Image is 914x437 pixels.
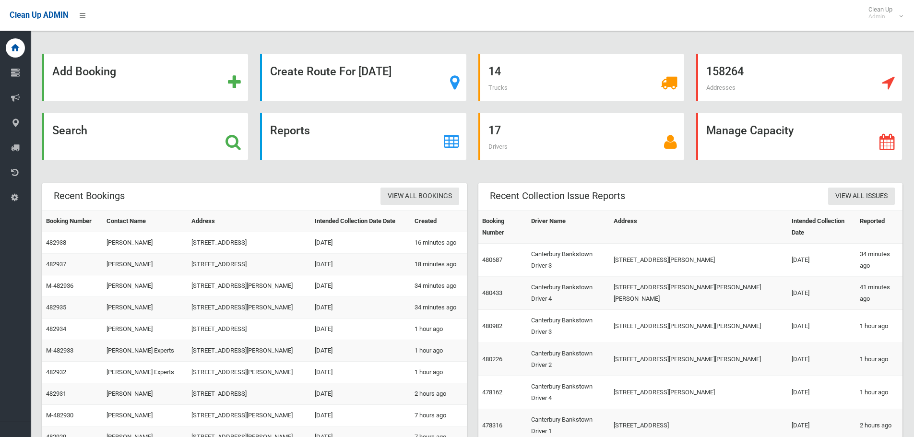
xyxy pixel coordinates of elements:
td: [PERSON_NAME] [103,275,188,297]
td: [PERSON_NAME] [103,319,188,340]
td: [DATE] [311,297,411,319]
td: [DATE] [311,232,411,254]
td: [STREET_ADDRESS][PERSON_NAME][PERSON_NAME][PERSON_NAME] [610,277,788,310]
th: Driver Name [527,211,610,244]
a: 482938 [46,239,66,246]
td: [STREET_ADDRESS][PERSON_NAME] [610,244,788,277]
td: [STREET_ADDRESS] [188,383,311,405]
td: Canterbury Bankstown Driver 4 [527,277,610,310]
td: [STREET_ADDRESS] [188,254,311,275]
td: 41 minutes ago [856,277,902,310]
a: View All Issues [828,188,895,205]
a: Add Booking [42,54,249,101]
span: Clean Up ADMIN [10,11,68,20]
a: 482937 [46,260,66,268]
th: Reported [856,211,902,244]
td: [STREET_ADDRESS][PERSON_NAME] [188,275,311,297]
td: [DATE] [311,340,411,362]
strong: Reports [270,124,310,137]
td: [PERSON_NAME] [103,232,188,254]
td: 34 minutes ago [411,275,467,297]
td: [DATE] [788,343,855,376]
a: View All Bookings [380,188,459,205]
td: 1 hour ago [411,340,467,362]
td: [PERSON_NAME] [103,383,188,405]
th: Booking Number [478,211,528,244]
a: 480687 [482,256,502,263]
td: 34 minutes ago [411,297,467,319]
a: 482934 [46,325,66,332]
span: Trucks [488,84,508,91]
td: [DATE] [311,405,411,426]
a: 482931 [46,390,66,397]
td: [DATE] [311,254,411,275]
a: 480982 [482,322,502,330]
td: [STREET_ADDRESS][PERSON_NAME] [188,297,311,319]
a: 482935 [46,304,66,311]
td: [PERSON_NAME] Experts [103,340,188,362]
a: Reports [260,113,466,160]
a: 478162 [482,389,502,396]
span: Addresses [706,84,736,91]
td: [DATE] [788,376,855,409]
td: [STREET_ADDRESS][PERSON_NAME] [610,376,788,409]
a: 158264 Addresses [696,54,902,101]
a: M-482936 [46,282,73,289]
td: 18 minutes ago [411,254,467,275]
a: 482932 [46,368,66,376]
td: Canterbury Bankstown Driver 4 [527,376,610,409]
td: Canterbury Bankstown Driver 3 [527,244,610,277]
td: [DATE] [311,275,411,297]
a: 480433 [482,289,502,296]
th: Address [610,211,788,244]
a: 478316 [482,422,502,429]
td: Canterbury Bankstown Driver 2 [527,343,610,376]
td: [STREET_ADDRESS][PERSON_NAME][PERSON_NAME] [610,310,788,343]
td: 1 hour ago [856,376,902,409]
header: Recent Bookings [42,187,136,205]
a: 14 Trucks [478,54,685,101]
td: [PERSON_NAME] Experts [103,362,188,383]
strong: Search [52,124,87,137]
small: Admin [868,13,892,20]
strong: 158264 [706,65,744,78]
td: 1 hour ago [856,310,902,343]
td: [STREET_ADDRESS][PERSON_NAME] [188,405,311,426]
a: Create Route For [DATE] [260,54,466,101]
td: [PERSON_NAME] [103,254,188,275]
a: Search [42,113,249,160]
th: Booking Number [42,211,103,232]
td: [STREET_ADDRESS][PERSON_NAME] [188,362,311,383]
td: 16 minutes ago [411,232,467,254]
th: Created [411,211,467,232]
td: [DATE] [311,319,411,340]
td: 34 minutes ago [856,244,902,277]
th: Intended Collection Date [788,211,855,244]
td: [DATE] [788,277,855,310]
td: [PERSON_NAME] [103,297,188,319]
a: M-482930 [46,412,73,419]
td: [PERSON_NAME] [103,405,188,426]
td: Canterbury Bankstown Driver 3 [527,310,610,343]
a: 480226 [482,355,502,363]
a: M-482933 [46,347,73,354]
strong: 17 [488,124,501,137]
strong: Add Booking [52,65,116,78]
td: 7 hours ago [411,405,467,426]
td: [DATE] [788,310,855,343]
td: 1 hour ago [856,343,902,376]
td: [DATE] [788,244,855,277]
td: [STREET_ADDRESS] [188,319,311,340]
td: 1 hour ago [411,319,467,340]
th: Intended Collection Date Date [311,211,411,232]
strong: 14 [488,65,501,78]
span: Drivers [488,143,508,150]
td: [STREET_ADDRESS] [188,232,311,254]
td: [STREET_ADDRESS][PERSON_NAME] [188,340,311,362]
td: 2 hours ago [411,383,467,405]
td: [STREET_ADDRESS][PERSON_NAME][PERSON_NAME] [610,343,788,376]
strong: Manage Capacity [706,124,794,137]
a: 17 Drivers [478,113,685,160]
strong: Create Route For [DATE] [270,65,392,78]
th: Address [188,211,311,232]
